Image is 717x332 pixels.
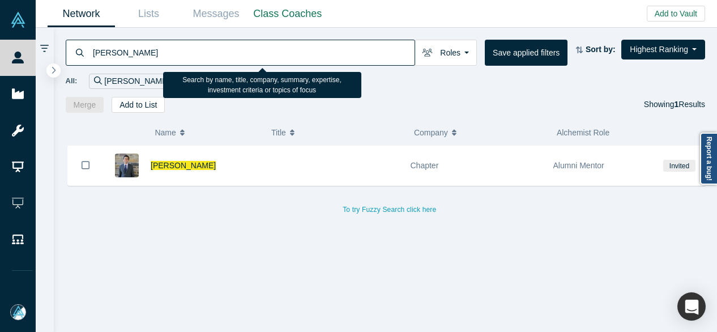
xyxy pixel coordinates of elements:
span: Name [155,121,176,144]
button: To try Fuzzy Search click here [335,202,444,217]
a: Lists [115,1,182,27]
span: Chapter [411,161,439,170]
button: Add to Vault [647,6,705,22]
button: Roles [415,40,477,66]
span: Invited [663,160,695,172]
a: Messages [182,1,250,27]
a: Network [48,1,115,27]
img: Alchemist Vault Logo [10,12,26,28]
span: All: [66,75,78,87]
button: Name [155,121,259,144]
button: Save applied filters [485,40,567,66]
button: Company [414,121,545,144]
button: Highest Ranking [621,40,705,59]
span: Company [414,121,448,144]
span: Results [675,100,705,109]
button: Merge [66,97,104,113]
a: Class Coaches [250,1,326,27]
strong: 1 [675,100,679,109]
span: Title [271,121,286,144]
button: Bookmark [68,146,103,185]
span: Alumni Mentor [553,161,604,170]
input: Search by name, title, company, summary, expertise, investment criteria or topics of focus [92,39,415,66]
strong: Sort by: [586,45,616,54]
button: Add to List [112,97,165,113]
a: [PERSON_NAME] [151,161,216,170]
button: Remove Filter [169,75,178,88]
button: Title [271,121,402,144]
div: Showing [644,97,705,113]
div: [PERSON_NAME] [89,74,183,89]
img: Darshan Desai's Profile Image [115,154,139,177]
span: Alchemist Role [557,128,609,137]
a: Report a bug! [700,133,717,185]
img: Mia Scott's Account [10,304,26,320]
